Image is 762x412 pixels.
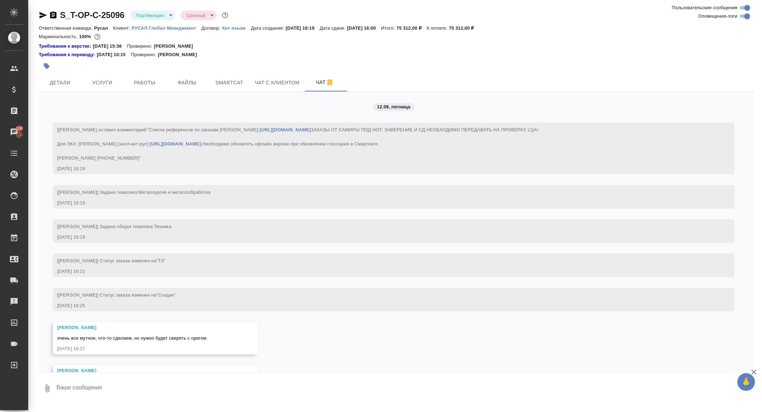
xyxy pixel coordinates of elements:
div: Подтвержден [130,11,175,20]
p: [PERSON_NAME] [158,51,202,58]
a: [URL][DOMAIN_NAME]. [150,141,202,147]
button: Скопировать ссылку [49,11,58,19]
span: Детали [43,78,77,87]
span: очень все мутное, что-то сделаем, но нужно будет сверять с оригом [57,335,206,341]
div: [DATE] 16:21 [57,268,710,275]
span: [[PERSON_NAME]] Задана тематика: [57,190,211,195]
button: Срочный [184,12,207,18]
p: Ответственная команда: [39,25,94,31]
span: [[PERSON_NAME] оставил комментарий: [57,127,538,161]
p: Договор: [201,25,222,31]
span: [[PERSON_NAME]] Задана общая тематика: [57,224,171,229]
div: [DATE] 16:27 [57,345,233,352]
a: РУСАЛ Глобал Менеджмент [132,25,201,31]
span: Металлургия и металлобработка [138,190,211,195]
div: [PERSON_NAME] [57,324,233,331]
a: Требования к верстке: [39,43,93,50]
p: 100% [79,34,93,39]
p: [DATE] 15:38 [93,43,127,50]
span: Оповещения-логи [698,13,737,20]
a: S_T-OP-C-25096 [60,10,125,20]
a: Требования к переводу: [39,51,97,58]
p: Проверено: [127,43,154,50]
div: [DATE] 16:19 [57,199,710,207]
span: Пользовательские сообщения [672,4,737,11]
div: [PERSON_NAME] [57,367,233,374]
button: Доп статусы указывают на важность/срочность заказа [220,11,230,20]
p: [DATE] 10:15 [97,51,131,58]
button: 0.00 RUB; [93,32,102,41]
span: Чат с клиентом [255,78,300,87]
p: 75 312,00 ₽ [397,25,427,31]
a: Кит языки [222,25,251,31]
span: Файлы [170,78,204,87]
span: "Список референсов по заказам [PERSON_NAME]: ЗАКАЗЫ ОТ САМИРЫ ПОД НОТ. ЗАВЕРЕНИЕ И СД НЕОБХОДИМО ... [57,127,538,161]
span: Smartcat [212,78,246,87]
button: 🙏 [737,373,755,391]
span: Техника [154,224,171,229]
p: 12.09, пятница [377,103,411,111]
span: "Создан" [156,292,176,298]
div: [DATE] 16:19 [57,234,710,241]
div: [DATE] 16:25 [57,302,710,309]
div: Нажми, чтобы открыть папку с инструкцией [39,51,97,58]
span: [[PERSON_NAME]] Статус заказа изменен на [57,292,176,298]
span: [[PERSON_NAME]] Статус заказа изменен на [57,258,165,263]
span: Услуги [85,78,119,87]
span: Работы [128,78,162,87]
p: Маржинальность: [39,34,79,39]
span: Чат [308,78,342,87]
p: Проверено: [131,51,158,58]
span: 100 [12,125,28,132]
p: Русал [94,25,113,31]
div: Подтвержден [181,11,216,20]
p: К оплате: [427,25,449,31]
a: [URL][DOMAIN_NAME] [260,127,311,132]
div: Нажми, чтобы открыть папку с инструкцией [39,43,93,50]
span: "ТЗ" [156,258,165,263]
div: [DATE] 16:19 [57,165,710,172]
button: Скопировать ссылку для ЯМессенджера [39,11,47,19]
p: [DATE] 16:19 [286,25,320,31]
p: Дата создания: [251,25,285,31]
button: Подтвержден [134,12,167,18]
p: [DATE] 16:00 [347,25,381,31]
p: Клиент: [113,25,132,31]
a: 100 [2,123,26,141]
span: 🙏 [740,375,752,389]
p: [PERSON_NAME] [154,43,198,50]
button: Добавить тэг [39,58,54,74]
p: 75 312,00 ₽ [449,25,479,31]
p: Итого: [381,25,396,31]
svg: Отписаться [326,78,334,87]
p: Дата сдачи: [320,25,347,31]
